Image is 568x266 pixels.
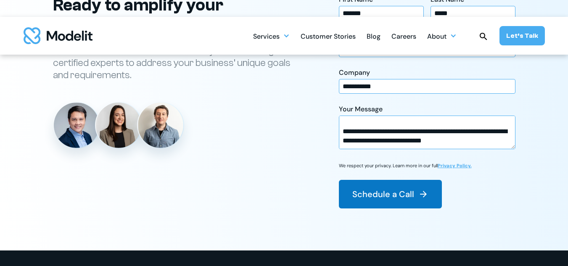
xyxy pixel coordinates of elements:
img: Diego Febles [138,103,183,148]
img: Danny Tang [54,103,99,148]
div: Blog [367,29,380,45]
div: Your Message [339,105,515,114]
button: Schedule a Call [339,180,442,208]
div: Services [253,29,280,45]
div: Company [339,68,515,77]
img: Angelica Buffa [96,103,141,148]
div: Schedule a Call [352,188,414,200]
img: arrow right [418,189,428,199]
a: Let’s Talk [499,26,545,45]
a: Customer Stories [301,28,356,44]
div: About [427,29,446,45]
p: Get in touch [DATE] and we’ll connect you with the right certified experts to address your busine... [53,45,301,82]
div: Careers [391,29,416,45]
a: home [24,27,92,44]
a: Blog [367,28,380,44]
p: We respect your privacy. Learn more in our full [339,163,472,169]
div: Services [253,28,290,44]
a: Privacy Policy. [438,163,472,169]
a: Careers [391,28,416,44]
img: modelit logo [24,27,92,44]
div: About [427,28,457,44]
div: Customer Stories [301,29,356,45]
div: Let’s Talk [506,31,538,40]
